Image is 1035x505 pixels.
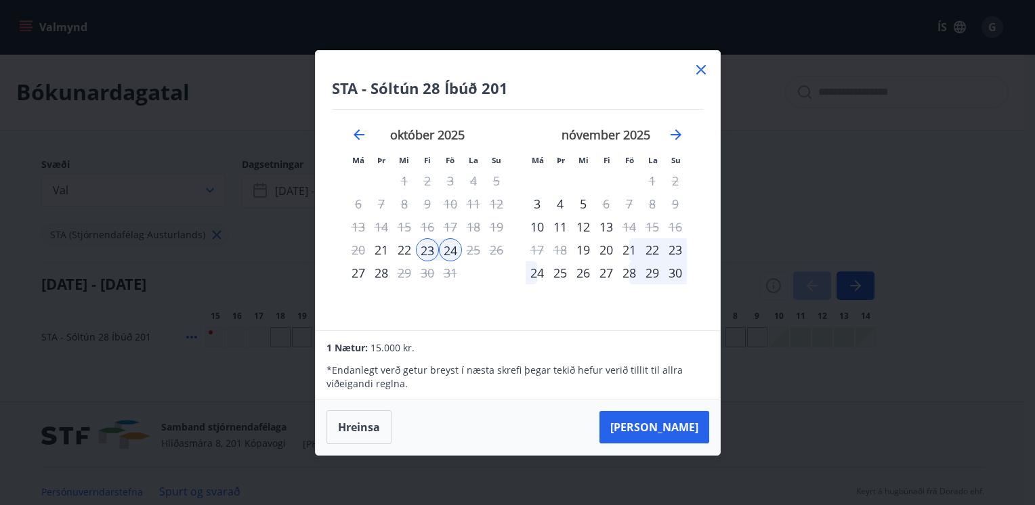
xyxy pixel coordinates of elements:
[625,155,634,165] small: Fö
[595,192,618,215] div: Aðeins útritun í boði
[347,215,370,238] td: Not available. mánudagur, 13. október 2025
[641,261,664,284] div: 29
[618,215,641,238] div: Aðeins útritun í boði
[393,261,416,284] td: Choose miðvikudagur, 29. október 2025 as your check-in date. It’s available.
[439,215,462,238] td: Not available. föstudagur, 17. október 2025
[549,192,572,215] div: 4
[347,238,370,261] td: Not available. mánudagur, 20. október 2025
[332,110,704,314] div: Calendar
[416,215,439,238] td: Not available. fimmtudagur, 16. október 2025
[393,192,416,215] td: Not available. miðvikudagur, 8. október 2025
[595,238,618,261] td: Choose fimmtudagur, 20. nóvember 2025 as your check-in date. It’s available.
[416,261,439,284] td: Not available. fimmtudagur, 30. október 2025
[572,215,595,238] div: 12
[618,238,641,261] td: Choose föstudagur, 21. nóvember 2025 as your check-in date. It’s available.
[393,169,416,192] td: Not available. miðvikudagur, 1. október 2025
[326,364,709,391] p: * Endanlegt verð getur breyst í næsta skrefi þegar tekið hefur verið tillit til allra viðeigandi ...
[664,192,687,215] td: Not available. sunnudagur, 9. nóvember 2025
[371,341,415,354] span: 15.000 kr.
[370,215,393,238] td: Not available. þriðjudagur, 14. október 2025
[549,215,572,238] td: Choose þriðjudagur, 11. nóvember 2025 as your check-in date. It’s available.
[377,155,385,165] small: Þr
[595,192,618,215] td: Choose fimmtudagur, 6. nóvember 2025 as your check-in date. It’s available.
[532,155,544,165] small: Má
[526,215,549,238] td: Choose mánudagur, 10. nóvember 2025 as your check-in date. It’s available.
[618,192,641,215] td: Not available. föstudagur, 7. nóvember 2025
[485,215,508,238] td: Not available. sunnudagur, 19. október 2025
[390,127,465,143] strong: október 2025
[549,261,572,284] div: 25
[526,261,549,284] td: Choose mánudagur, 24. nóvember 2025 as your check-in date. It’s available.
[416,238,439,261] td: Selected as start date. fimmtudagur, 23. október 2025
[351,127,367,143] div: Move backward to switch to the previous month.
[399,155,409,165] small: Mi
[462,169,485,192] td: Not available. laugardagur, 4. október 2025
[439,192,462,215] td: Not available. föstudagur, 10. október 2025
[572,192,595,215] div: 5
[595,261,618,284] div: 27
[326,410,392,444] button: Hreinsa
[439,261,462,284] td: Not available. föstudagur, 31. október 2025
[641,261,664,284] td: Choose laugardagur, 29. nóvember 2025 as your check-in date. It’s available.
[485,192,508,215] td: Not available. sunnudagur, 12. október 2025
[439,238,462,261] td: Selected as end date. föstudagur, 24. október 2025
[462,192,485,215] td: Not available. laugardagur, 11. október 2025
[370,192,393,215] td: Not available. þriðjudagur, 7. október 2025
[664,169,687,192] td: Not available. sunnudagur, 2. nóvember 2025
[618,215,641,238] td: Choose föstudagur, 14. nóvember 2025 as your check-in date. It’s available.
[618,261,641,284] div: 28
[326,341,368,354] span: 1 Nætur:
[446,155,455,165] small: Fö
[526,261,549,284] div: 24
[572,238,595,261] td: Choose miðvikudagur, 19. nóvember 2025 as your check-in date. It’s available.
[370,238,393,261] div: Aðeins innritun í boði
[671,155,681,165] small: Su
[549,215,572,238] div: 11
[526,215,549,238] div: Aðeins innritun í boði
[618,261,641,284] td: Choose föstudagur, 28. nóvember 2025 as your check-in date. It’s available.
[664,215,687,238] td: Not available. sunnudagur, 16. nóvember 2025
[462,238,485,261] td: Not available. laugardagur, 25. október 2025
[641,169,664,192] td: Not available. laugardagur, 1. nóvember 2025
[595,215,618,238] div: 13
[393,215,416,238] td: Not available. miðvikudagur, 15. október 2025
[664,238,687,261] td: Choose sunnudagur, 23. nóvember 2025 as your check-in date. It’s available.
[332,78,704,98] h4: STA - Sóltún 28 Íbúð 201
[424,155,431,165] small: Fi
[557,155,565,165] small: Þr
[485,169,508,192] td: Not available. sunnudagur, 5. október 2025
[572,261,595,284] div: 26
[604,155,610,165] small: Fi
[641,238,664,261] div: 22
[416,169,439,192] td: Not available. fimmtudagur, 2. október 2025
[618,238,641,261] div: 21
[648,155,658,165] small: La
[572,192,595,215] td: Choose miðvikudagur, 5. nóvember 2025 as your check-in date. It’s available.
[578,155,589,165] small: Mi
[469,155,478,165] small: La
[664,261,687,284] td: Choose sunnudagur, 30. nóvember 2025 as your check-in date. It’s available.
[439,169,462,192] td: Not available. föstudagur, 3. október 2025
[526,192,549,215] td: Choose mánudagur, 3. nóvember 2025 as your check-in date. It’s available.
[599,411,709,443] button: [PERSON_NAME]
[393,261,416,284] div: Aðeins útritun í boði
[641,192,664,215] td: Not available. laugardagur, 8. nóvember 2025
[572,261,595,284] td: Choose miðvikudagur, 26. nóvember 2025 as your check-in date. It’s available.
[664,261,687,284] div: 30
[526,238,549,261] td: Not available. mánudagur, 17. nóvember 2025
[595,238,618,261] div: 20
[352,155,364,165] small: Má
[595,215,618,238] td: Choose fimmtudagur, 13. nóvember 2025 as your check-in date. It’s available.
[641,215,664,238] td: Not available. laugardagur, 15. nóvember 2025
[526,192,549,215] div: Aðeins innritun í boði
[393,238,416,261] div: 22
[562,127,650,143] strong: nóvember 2025
[492,155,501,165] small: Su
[416,238,439,261] div: 23
[549,238,572,261] td: Not available. þriðjudagur, 18. nóvember 2025
[549,192,572,215] td: Choose þriðjudagur, 4. nóvember 2025 as your check-in date. It’s available.
[664,238,687,261] div: 23
[485,238,508,261] td: Not available. sunnudagur, 26. október 2025
[370,261,393,284] div: 28
[393,238,416,261] td: Choose miðvikudagur, 22. október 2025 as your check-in date. It’s available.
